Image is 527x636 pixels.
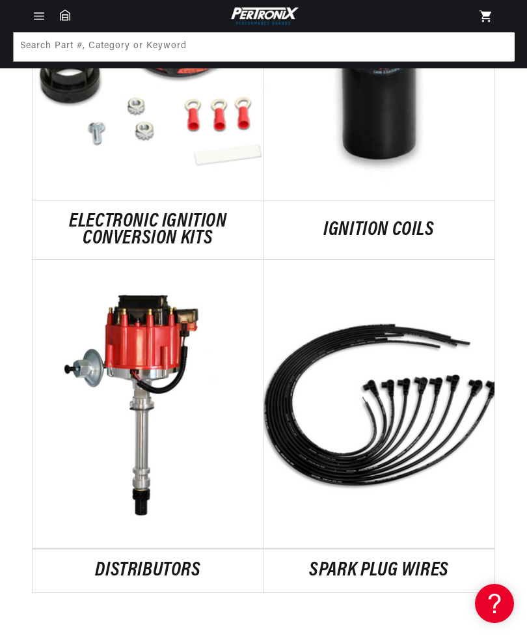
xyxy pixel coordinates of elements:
[263,562,494,579] a: SPARK PLUG WIRES
[263,222,494,239] a: IGNITION COILS
[25,9,53,23] summary: Menu
[33,214,263,247] a: ELECTRONIC IGNITION CONVERSION KITS
[60,9,70,21] a: Garage: 0 item(s)
[485,33,513,61] button: Search Part #, Category or Keyword
[14,33,515,61] input: Search Part #, Category or Keyword
[228,5,299,27] img: Pertronix
[33,562,263,579] a: DISTRIBUTORS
